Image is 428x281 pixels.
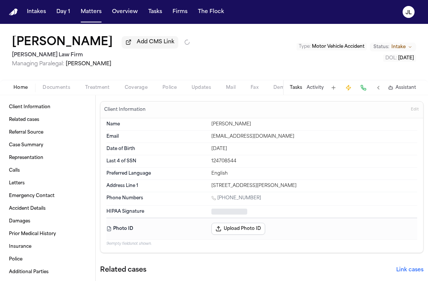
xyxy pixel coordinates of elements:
[137,38,174,46] span: Add CMS Link
[106,146,207,152] dt: Date of Birth
[106,241,417,247] p: 9 empty fields not shown.
[122,36,178,48] button: Add CMS Link
[9,9,18,16] img: Finch Logo
[170,5,190,19] button: Firms
[6,215,89,227] a: Damages
[312,44,365,49] span: Motor Vehicle Accident
[370,43,416,51] button: Change status from Intake
[396,85,416,91] span: Assistant
[297,43,367,50] button: Edit Type: Motor Vehicle Accident
[373,44,389,50] span: Status:
[24,5,49,19] button: Intakes
[6,139,89,151] a: Case Summary
[106,183,207,189] dt: Address Line 1
[409,104,421,116] button: Edit
[211,121,417,127] div: [PERSON_NAME]
[43,85,70,91] span: Documents
[6,152,89,164] a: Representation
[385,56,397,60] span: DOL :
[6,165,89,177] a: Calls
[388,85,416,91] button: Assistant
[290,85,302,91] button: Tasks
[9,9,18,16] a: Home
[211,183,417,189] div: [STREET_ADDRESS][PERSON_NAME]
[226,85,236,91] span: Mail
[6,114,89,126] a: Related cases
[12,36,113,49] h1: [PERSON_NAME]
[12,51,190,60] h2: [PERSON_NAME] Law Firm
[6,266,89,278] a: Additional Parties
[12,36,113,49] button: Edit matter name
[299,44,311,49] span: Type :
[106,223,207,235] dt: Photo ID
[100,265,146,275] h2: Related cases
[12,61,64,67] span: Managing Paralegal:
[192,85,211,91] span: Updates
[6,228,89,240] a: Prior Medical History
[411,107,419,112] span: Edit
[211,158,417,164] div: 124708544
[125,85,148,91] span: Coverage
[106,158,207,164] dt: Last 4 of SSN
[358,82,369,93] button: Make a Call
[162,85,177,91] span: Police
[53,5,73,19] button: Day 1
[273,85,294,91] span: Demand
[106,134,207,140] dt: Email
[211,134,417,140] div: [EMAIL_ADDRESS][DOMAIN_NAME]
[328,82,339,93] button: Add Task
[6,253,89,265] a: Police
[195,5,227,19] button: The Flock
[6,177,89,189] a: Letters
[307,85,324,91] button: Activity
[211,195,261,201] a: Call 1 (914) 564-8761
[398,56,414,60] span: [DATE]
[6,203,89,215] a: Accident Details
[78,5,105,19] button: Matters
[211,223,265,235] button: Upload Photo ID
[343,82,354,93] button: Create Immediate Task
[106,195,143,201] span: Phone Numbers
[106,171,207,177] dt: Preferred Language
[106,121,207,127] dt: Name
[106,209,207,215] dt: HIPAA Signature
[391,44,406,50] span: Intake
[13,85,28,91] span: Home
[6,127,89,138] a: Referral Source
[396,266,424,274] button: Link cases
[251,85,258,91] span: Fax
[211,171,417,177] div: English
[103,107,147,113] h3: Client Information
[109,5,141,19] button: Overview
[6,241,89,253] a: Insurance
[211,146,417,152] div: [DATE]
[383,54,416,62] button: Edit DOL: 2025-09-26
[6,190,89,202] a: Emergency Contact
[85,85,110,91] span: Treatment
[145,5,165,19] button: Tasks
[6,101,89,113] a: Client Information
[66,61,111,67] span: [PERSON_NAME]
